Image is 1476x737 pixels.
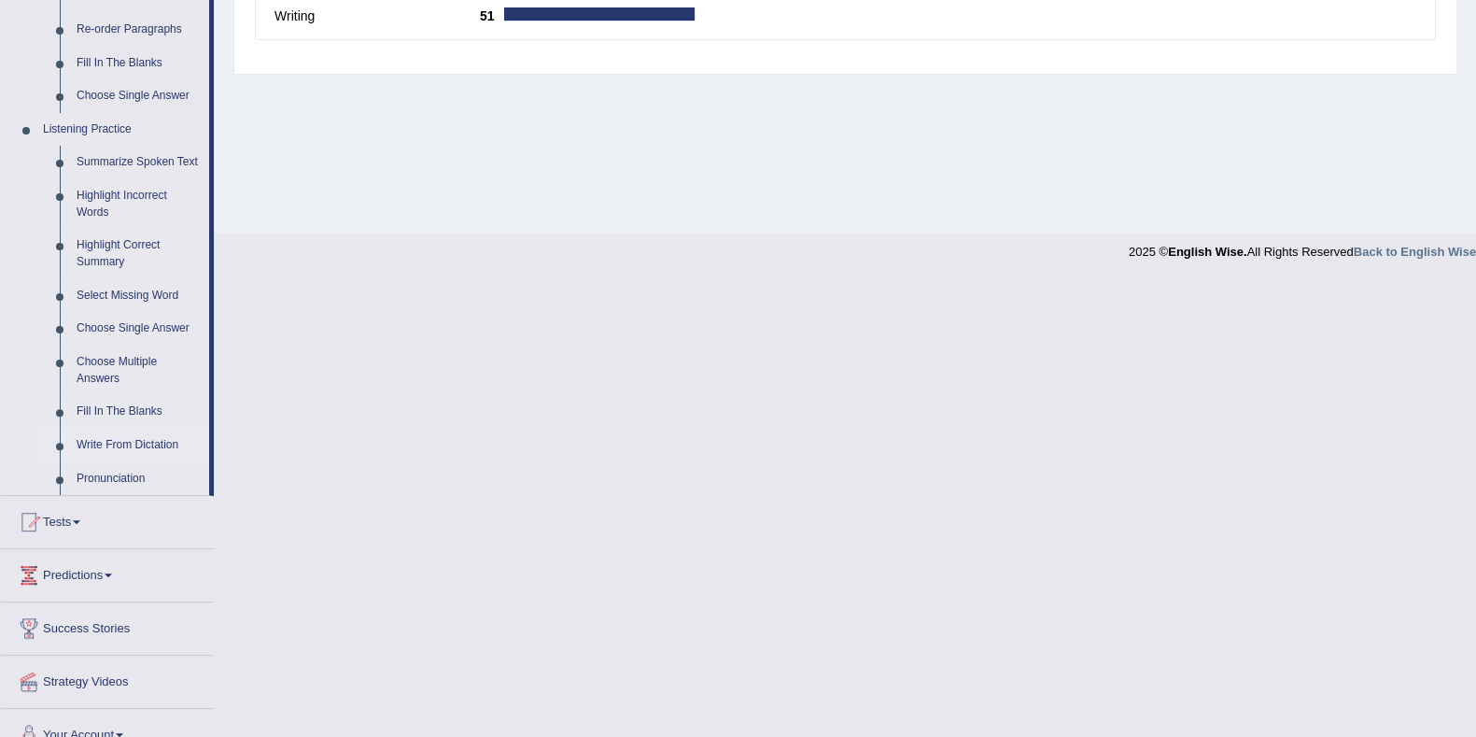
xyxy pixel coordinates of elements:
a: Back to English Wise [1354,245,1476,259]
a: Success Stories [1,602,214,649]
label: Writing [274,7,480,26]
a: Strategy Videos [1,656,214,702]
b: 51 [480,8,504,23]
a: Select Missing Word [68,279,209,313]
a: Highlight Correct Summary [68,229,209,278]
a: Choose Single Answer [68,312,209,346]
strong: English Wise. [1168,245,1246,259]
a: Pronunciation [68,462,209,496]
a: Fill In The Blanks [68,395,209,429]
a: Fill In The Blanks [68,47,209,80]
a: Summarize Spoken Text [68,146,209,179]
a: Listening Practice [35,113,209,147]
div: 2025 © All Rights Reserved [1129,234,1476,261]
a: Predictions [1,549,214,596]
a: Re-order Paragraphs [68,13,209,47]
a: Tests [1,496,214,543]
a: Choose Multiple Answers [68,346,209,395]
a: Write From Dictation [68,429,209,462]
a: Highlight Incorrect Words [68,179,209,229]
a: Choose Single Answer [68,79,209,113]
